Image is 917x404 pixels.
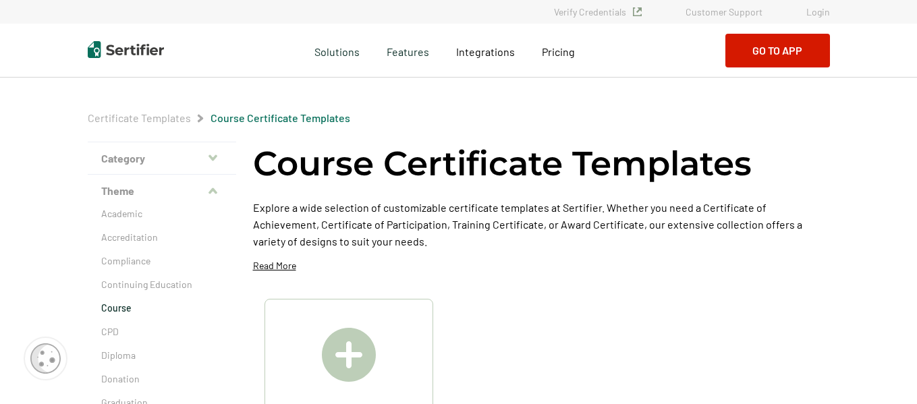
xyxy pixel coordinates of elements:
[88,111,350,125] div: Breadcrumb
[253,259,296,272] p: Read More
[101,349,223,362] a: Diploma
[101,278,223,291] a: Continuing Education
[101,207,223,221] a: Academic
[456,42,515,59] a: Integrations
[88,41,164,58] img: Sertifier | Digital Credentialing Platform
[88,142,236,175] button: Category
[633,7,642,16] img: Verified
[542,42,575,59] a: Pricing
[542,45,575,58] span: Pricing
[686,6,762,18] a: Customer Support
[211,111,350,125] span: Course Certificate Templates
[101,372,223,386] a: Donation
[806,6,830,18] a: Login
[314,42,360,59] span: Solutions
[322,328,376,382] img: Create A Blank Certificate
[211,111,350,124] a: Course Certificate Templates
[101,231,223,244] a: Accreditation
[554,6,642,18] a: Verify Credentials
[387,42,429,59] span: Features
[101,254,223,268] a: Compliance
[253,199,830,250] p: Explore a wide selection of customizable certificate templates at Sertifier. Whether you need a C...
[101,325,223,339] a: CPD
[88,175,236,207] button: Theme
[101,301,223,315] a: Course
[725,34,830,67] button: Go to App
[30,343,61,374] img: Cookie Popup Icon
[88,111,191,125] span: Certificate Templates
[456,45,515,58] span: Integrations
[88,111,191,124] a: Certificate Templates
[253,142,752,185] h1: Course Certificate Templates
